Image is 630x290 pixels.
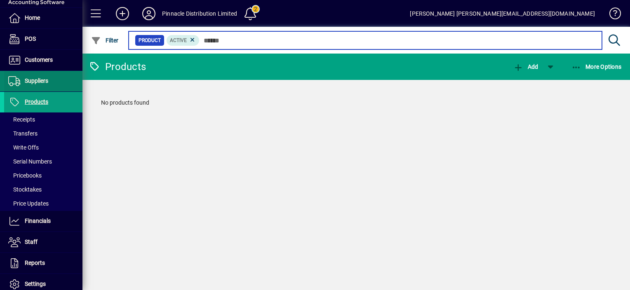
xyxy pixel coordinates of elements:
[4,140,82,154] a: Write Offs
[25,260,45,266] span: Reports
[513,63,538,70] span: Add
[4,182,82,196] a: Stocktakes
[4,154,82,168] a: Serial Numbers
[93,90,620,115] div: No products found
[8,116,35,123] span: Receipts
[511,59,540,74] button: Add
[8,158,52,165] span: Serial Numbers
[25,56,53,63] span: Customers
[4,232,82,253] a: Staff
[25,98,48,105] span: Products
[4,253,82,274] a: Reports
[4,211,82,232] a: Financials
[4,71,82,91] a: Suppliers
[8,186,42,193] span: Stocktakes
[410,7,595,20] div: [PERSON_NAME] [PERSON_NAME][EMAIL_ADDRESS][DOMAIN_NAME]
[4,29,82,49] a: POS
[25,35,36,42] span: POS
[89,33,121,48] button: Filter
[4,126,82,140] a: Transfers
[162,7,237,20] div: Pinnacle Distribution Limited
[4,8,82,28] a: Home
[25,77,48,84] span: Suppliers
[170,37,187,43] span: Active
[25,217,51,224] span: Financials
[89,60,146,73] div: Products
[91,37,119,44] span: Filter
[109,6,136,21] button: Add
[569,59,624,74] button: More Options
[8,144,39,151] span: Write Offs
[8,172,42,179] span: Pricebooks
[8,200,49,207] span: Price Updates
[25,14,40,21] span: Home
[139,36,161,44] span: Product
[167,35,200,46] mat-chip: Activation Status: Active
[25,239,38,245] span: Staff
[4,50,82,70] a: Customers
[571,63,622,70] span: More Options
[8,130,38,137] span: Transfers
[4,168,82,182] a: Pricebooks
[603,2,620,28] a: Knowledge Base
[25,281,46,287] span: Settings
[136,6,162,21] button: Profile
[4,112,82,126] a: Receipts
[4,196,82,210] a: Price Updates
